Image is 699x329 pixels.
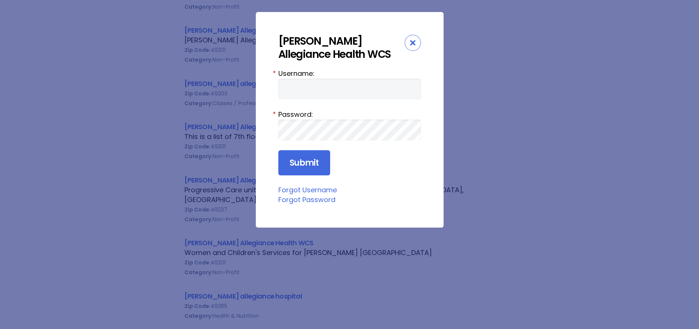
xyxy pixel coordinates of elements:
div: [PERSON_NAME] Allegiance Health WCS [278,35,405,61]
div: Close [405,35,421,51]
label: Password: [278,109,421,119]
a: Forgot Password [278,195,335,204]
label: Username: [278,68,421,78]
input: Submit [278,150,330,176]
a: Forgot Username [278,185,337,195]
